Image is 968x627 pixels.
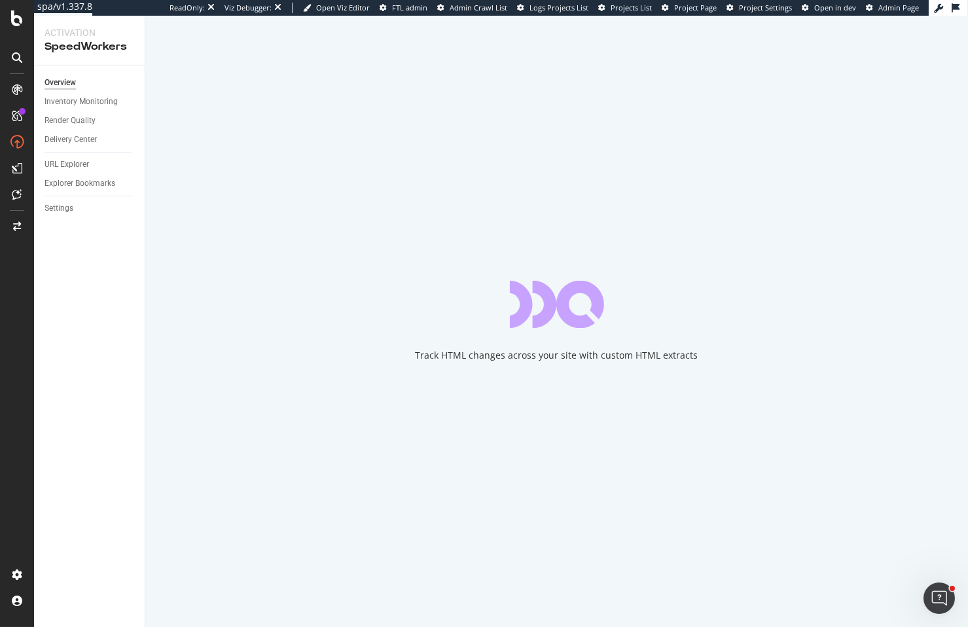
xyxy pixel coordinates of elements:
[45,202,73,215] div: Settings
[674,3,717,12] span: Project Page
[510,281,604,328] div: animation
[45,95,135,109] a: Inventory Monitoring
[45,114,135,128] a: Render Quality
[45,158,135,171] a: URL Explorer
[45,177,115,190] div: Explorer Bookmarks
[437,3,507,13] a: Admin Crawl List
[923,582,955,614] iframe: Intercom live chat
[45,158,89,171] div: URL Explorer
[739,3,792,12] span: Project Settings
[450,3,507,12] span: Admin Crawl List
[224,3,272,13] div: Viz Debugger:
[802,3,856,13] a: Open in dev
[416,349,698,362] div: Track HTML changes across your site with custom HTML extracts
[380,3,427,13] a: FTL admin
[45,177,135,190] a: Explorer Bookmarks
[529,3,588,12] span: Logs Projects List
[45,114,96,128] div: Render Quality
[611,3,652,12] span: Projects List
[726,3,792,13] a: Project Settings
[303,3,370,13] a: Open Viz Editor
[45,26,134,39] div: Activation
[316,3,370,12] span: Open Viz Editor
[45,133,97,147] div: Delivery Center
[45,76,76,90] div: Overview
[598,3,652,13] a: Projects List
[866,3,919,13] a: Admin Page
[662,3,717,13] a: Project Page
[45,95,118,109] div: Inventory Monitoring
[878,3,919,12] span: Admin Page
[170,3,205,13] div: ReadOnly:
[45,76,135,90] a: Overview
[814,3,856,12] span: Open in dev
[45,202,135,215] a: Settings
[517,3,588,13] a: Logs Projects List
[45,39,134,54] div: SpeedWorkers
[45,133,135,147] a: Delivery Center
[392,3,427,12] span: FTL admin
